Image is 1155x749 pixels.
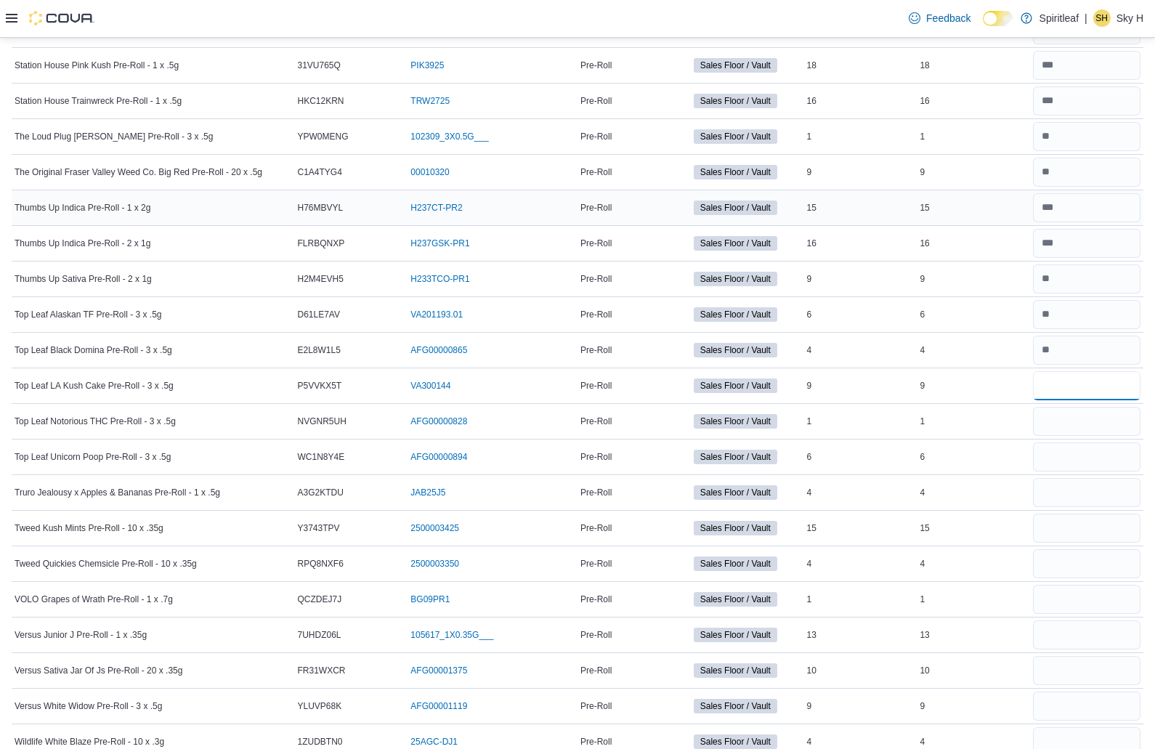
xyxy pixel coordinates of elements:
[694,236,777,251] span: Sales Floor / Vault
[804,341,917,359] div: 4
[410,60,444,71] a: PIK3925
[804,662,917,679] div: 10
[410,522,459,534] a: 2500003425
[15,344,172,356] span: Top Leaf Black Domina Pre-Roll - 3 x .5g
[15,380,174,392] span: Top Leaf LA Kush Cake Pre-Roll - 3 x .5g
[917,555,1030,572] div: 4
[700,735,771,748] span: Sales Floor / Vault
[410,344,467,356] a: AFG00000865
[298,665,346,676] span: FR31WXCR
[700,415,771,428] span: Sales Floor / Vault
[298,60,341,71] span: 31VU765Q
[298,131,349,142] span: YPW0MENG
[15,95,182,107] span: Station House Trainwreck Pre-Roll - 1 x .5g
[694,450,777,464] span: Sales Floor / Vault
[700,201,771,214] span: Sales Floor / Vault
[917,92,1030,110] div: 16
[580,594,612,605] span: Pre-Roll
[700,130,771,143] span: Sales Floor / Vault
[410,380,450,392] a: VA300144
[580,238,612,249] span: Pre-Roll
[298,202,344,214] span: H76MBVYL
[298,451,345,463] span: WC1N8Y4E
[410,487,445,498] a: JAB25J5
[804,591,917,608] div: 1
[410,309,463,320] a: VA201193.01
[917,377,1030,394] div: 9
[410,558,459,570] a: 2500003350
[298,166,342,178] span: C1A4TYG4
[298,416,346,427] span: NVGNR5UH
[580,522,612,534] span: Pre-Roll
[700,664,771,677] span: Sales Floor / Vault
[804,57,917,74] div: 18
[700,237,771,250] span: Sales Floor / Vault
[694,201,777,215] span: Sales Floor / Vault
[917,128,1030,145] div: 1
[700,593,771,606] span: Sales Floor / Vault
[917,413,1030,430] div: 1
[700,166,771,179] span: Sales Floor / Vault
[410,665,467,676] a: AFG00001375
[700,486,771,499] span: Sales Floor / Vault
[15,416,176,427] span: Top Leaf Notorious THC Pre-Roll - 3 x .5g
[15,487,220,498] span: Truro Jealousy x Apples & Bananas Pre-Roll - 1 x .5g
[15,238,150,249] span: Thumbs Up Indica Pre-Roll - 2 x 1g
[917,448,1030,466] div: 6
[917,662,1030,679] div: 10
[410,273,469,285] a: H233TCO-PR1
[917,697,1030,715] div: 9
[694,307,777,322] span: Sales Floor / Vault
[694,58,777,73] span: Sales Floor / Vault
[410,202,462,214] a: H237CT-PR2
[580,487,612,498] span: Pre-Roll
[917,270,1030,288] div: 9
[700,272,771,286] span: Sales Floor / Vault
[917,484,1030,501] div: 4
[15,166,262,178] span: The Original Fraser Valley Weed Co. Big Red Pre-Roll - 20 x .5g
[804,484,917,501] div: 4
[917,519,1030,537] div: 15
[580,131,612,142] span: Pre-Roll
[410,451,467,463] a: AFG00000894
[983,11,1013,26] input: Dark Mode
[700,450,771,463] span: Sales Floor / Vault
[15,700,162,712] span: Versus White Widow Pre-Roll - 3 x .5g
[917,235,1030,252] div: 16
[580,202,612,214] span: Pre-Roll
[410,736,458,748] a: 25AGC-DJ1
[298,522,340,534] span: Y3743TPV
[1039,9,1079,27] p: Spiritleaf
[1093,9,1111,27] div: Sky H
[410,700,467,712] a: AFG00001119
[700,344,771,357] span: Sales Floor / Vault
[804,306,917,323] div: 6
[1095,9,1108,27] span: SH
[298,700,342,712] span: YLUVP68K
[694,378,777,393] span: Sales Floor / Vault
[917,626,1030,644] div: 13
[700,308,771,321] span: Sales Floor / Vault
[298,487,344,498] span: A3G2KTDU
[15,60,179,71] span: Station House Pink Kush Pre-Roll - 1 x .5g
[694,592,777,607] span: Sales Floor / Vault
[694,94,777,108] span: Sales Floor / Vault
[700,379,771,392] span: Sales Floor / Vault
[694,343,777,357] span: Sales Floor / Vault
[804,235,917,252] div: 16
[298,273,344,285] span: H2M4EVH5
[298,344,341,356] span: E2L8W1L5
[804,413,917,430] div: 1
[804,199,917,216] div: 15
[580,736,612,748] span: Pre-Roll
[15,736,164,748] span: Wildlife White Blaze Pre-Roll - 10 x .3g
[580,629,612,641] span: Pre-Roll
[804,697,917,715] div: 9
[694,699,777,713] span: Sales Floor / Vault
[694,129,777,144] span: Sales Floor / Vault
[804,128,917,145] div: 1
[580,273,612,285] span: Pre-Roll
[694,734,777,749] span: Sales Floor / Vault
[700,628,771,641] span: Sales Floor / Vault
[694,165,777,179] span: Sales Floor / Vault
